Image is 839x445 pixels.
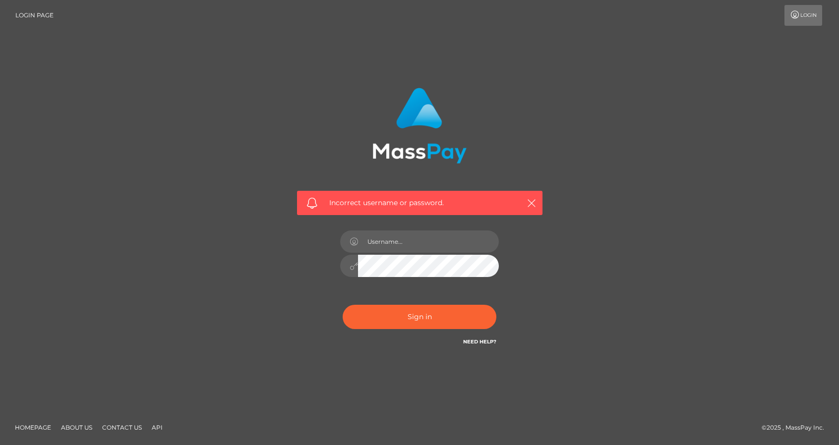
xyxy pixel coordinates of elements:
a: Login Page [15,5,54,26]
a: About Us [57,420,96,435]
a: API [148,420,167,435]
span: Incorrect username or password. [329,198,510,208]
div: © 2025 , MassPay Inc. [762,422,832,433]
a: Need Help? [463,338,496,345]
button: Sign in [343,305,496,329]
img: MassPay Login [372,88,467,164]
input: Username... [358,230,499,253]
a: Contact Us [98,420,146,435]
a: Homepage [11,420,55,435]
a: Login [784,5,822,26]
